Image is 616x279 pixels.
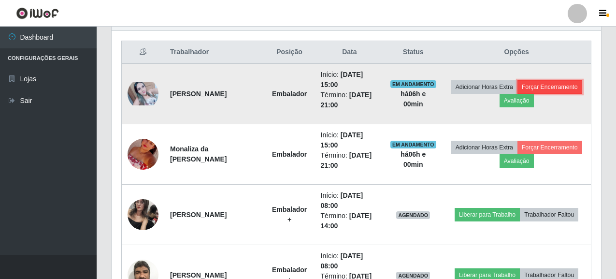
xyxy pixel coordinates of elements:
[128,194,158,235] img: 1628262185809.jpeg
[442,41,591,64] th: Opções
[128,82,158,105] img: 1668045195868.jpeg
[321,252,363,270] time: [DATE] 08:00
[321,251,379,271] li: Início:
[451,141,517,154] button: Adicionar Horas Extra
[272,206,307,223] strong: Embalador +
[315,41,385,64] th: Data
[500,154,534,168] button: Avaliação
[170,211,227,219] strong: [PERSON_NAME]
[321,191,363,209] time: [DATE] 08:00
[16,7,59,19] img: CoreUI Logo
[451,80,517,94] button: Adicionar Horas Extra
[321,131,363,149] time: [DATE] 15:00
[390,141,436,148] span: EM ANDAMENTO
[401,90,426,108] strong: há 06 h e 00 min
[170,90,227,98] strong: [PERSON_NAME]
[517,80,582,94] button: Forçar Encerramento
[128,127,158,182] img: 1756405310247.jpeg
[321,70,379,90] li: Início:
[264,41,315,64] th: Posição
[321,90,379,110] li: Término:
[321,211,379,231] li: Término:
[170,145,227,163] strong: Monaliza da [PERSON_NAME]
[321,130,379,150] li: Início:
[520,208,578,221] button: Trabalhador Faltou
[455,208,520,221] button: Liberar para Trabalho
[321,150,379,171] li: Término:
[390,80,436,88] span: EM ANDAMENTO
[321,71,363,88] time: [DATE] 15:00
[170,271,227,279] strong: [PERSON_NAME]
[517,141,582,154] button: Forçar Encerramento
[272,90,307,98] strong: Embalador
[396,211,430,219] span: AGENDADO
[321,191,379,211] li: Início:
[384,41,442,64] th: Status
[164,41,264,64] th: Trabalhador
[272,150,307,158] strong: Embalador
[401,150,426,168] strong: há 06 h e 00 min
[500,94,534,107] button: Avaliação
